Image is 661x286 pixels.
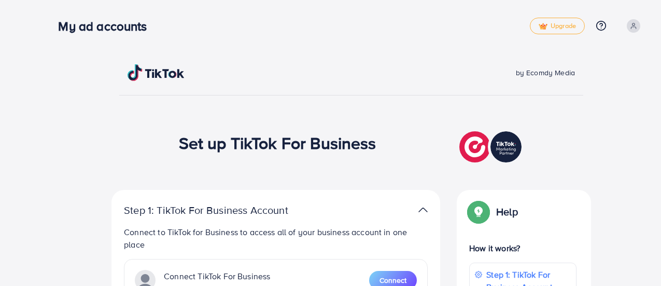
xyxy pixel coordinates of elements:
p: Help [496,206,518,218]
img: tick [539,23,547,30]
img: TikTok [128,64,185,81]
p: How it works? [469,242,576,254]
h3: My ad accounts [58,19,155,34]
img: Popup guide [469,202,488,221]
p: Step 1: TikTok For Business Account [124,204,321,216]
img: TikTok partner [418,202,428,217]
img: TikTok partner [459,129,524,165]
h1: Set up TikTok For Business [179,133,376,153]
span: by Ecomdy Media [516,67,575,78]
span: Upgrade [539,22,576,30]
a: tickUpgrade [530,18,585,34]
